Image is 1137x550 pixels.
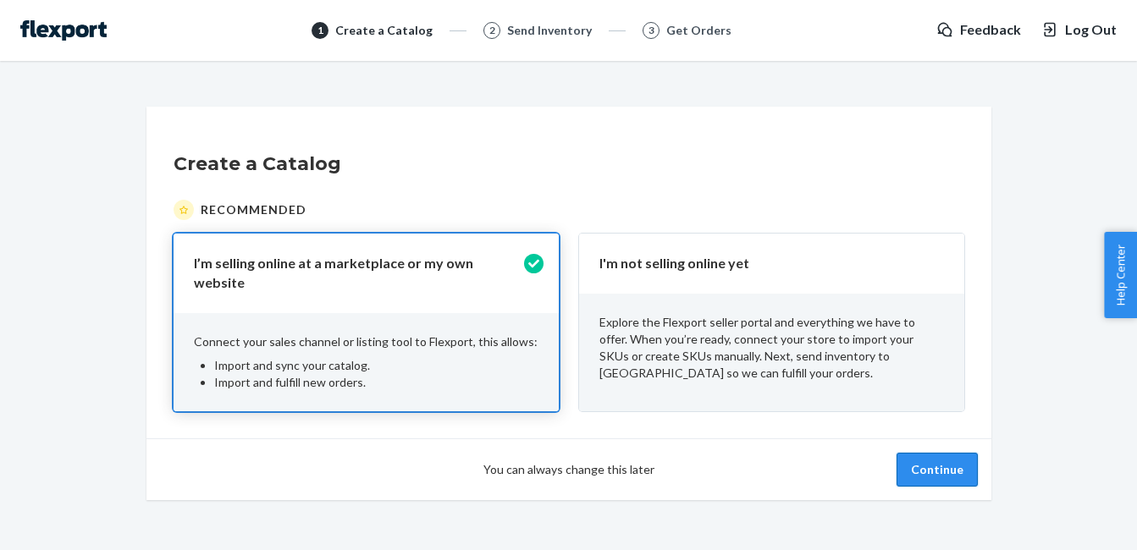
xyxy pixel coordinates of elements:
div: Create a Catalog [335,22,433,39]
button: Log Out [1041,20,1117,40]
span: Import and fulfill new orders. [214,375,366,389]
h1: Create a Catalog [174,151,964,178]
button: I'm not selling online yetExplore the Flexport seller portal and everything we have to offer. Whe... [579,234,964,411]
button: Continue [897,453,978,487]
span: Recommended [201,201,306,218]
p: I'm not selling online yet [599,254,924,273]
span: Log Out [1065,20,1117,40]
span: 3 [649,23,654,37]
span: 1 [317,23,323,37]
p: Connect your sales channel or listing tool to Flexport, this allows: [194,333,538,350]
button: Help Center [1104,232,1137,318]
div: Send Inventory [507,22,592,39]
p: Explore the Flexport seller portal and everything we have to offer. When you’re ready, connect yo... [599,314,944,382]
img: Flexport logo [20,20,107,41]
span: Feedback [960,20,1021,40]
span: You can always change this later [483,461,654,478]
a: Feedback [936,20,1021,40]
p: I’m selling online at a marketplace or my own website [194,254,518,293]
button: I’m selling online at a marketplace or my own websiteConnect your sales channel or listing tool t... [174,234,559,411]
span: 2 [489,23,495,37]
div: Get Orders [666,22,731,39]
span: Import and sync your catalog. [214,358,370,372]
